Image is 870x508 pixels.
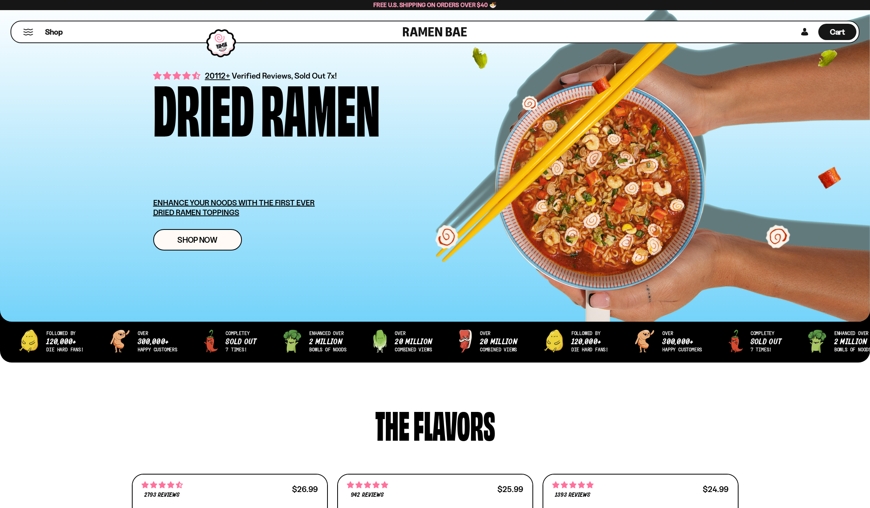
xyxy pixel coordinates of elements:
button: Mobile Menu Trigger [23,29,33,35]
div: flavors [413,405,495,442]
span: 4.68 stars [142,480,183,490]
span: Free U.S. Shipping on Orders over $40 🍜 [373,1,497,9]
span: 942 reviews [351,492,383,498]
a: Shop [45,24,63,40]
div: $24.99 [703,485,728,493]
span: 1393 reviews [555,492,590,498]
div: Ramen [261,80,380,133]
div: $26.99 [292,485,318,493]
div: $25.99 [497,485,523,493]
div: The [375,405,410,442]
span: 2793 reviews [144,492,179,498]
a: Cart [818,21,856,42]
div: Dried [153,80,254,133]
span: 4.76 stars [552,480,593,490]
span: Shop Now [177,236,217,244]
a: Shop Now [153,229,242,250]
span: Shop [45,27,63,37]
span: Cart [830,27,845,37]
span: 4.75 stars [347,480,388,490]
